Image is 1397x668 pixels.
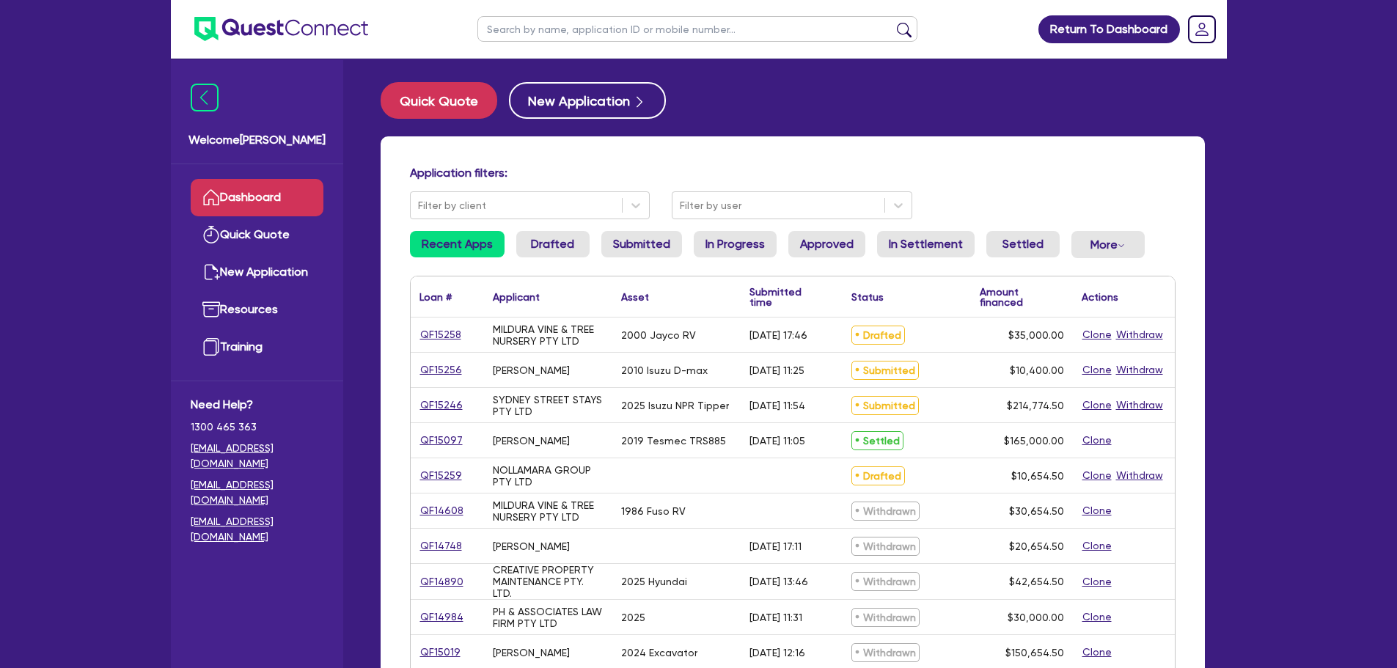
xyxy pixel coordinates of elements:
div: 2025 [621,612,645,623]
span: $10,400.00 [1010,364,1064,376]
div: 2024 Excavator [621,647,697,658]
div: Amount financed [980,287,1064,307]
button: Quick Quote [381,82,497,119]
a: QF15097 [419,432,463,449]
div: MILDURA VINE & TREE NURSERY PTY LTD [493,323,604,347]
a: Return To Dashboard [1038,15,1180,43]
a: Recent Apps [410,231,505,257]
a: New Application [191,254,323,291]
a: Settled [986,231,1060,257]
a: QF15259 [419,467,463,484]
img: training [202,338,220,356]
span: Withdrawn [851,537,920,556]
button: Clone [1082,397,1112,414]
div: [DATE] 12:16 [749,647,805,658]
button: Withdraw [1115,397,1164,414]
div: Asset [621,292,649,302]
div: Applicant [493,292,540,302]
span: Withdrawn [851,572,920,591]
a: New Application [509,82,666,119]
a: QF14890 [419,573,464,590]
button: Withdraw [1115,326,1164,343]
a: Quick Quote [381,82,509,119]
a: [EMAIL_ADDRESS][DOMAIN_NAME] [191,441,323,471]
div: MILDURA VINE & TREE NURSERY PTY LTD [493,499,604,523]
a: QF15246 [419,397,463,414]
span: Submitted [851,361,919,380]
div: Actions [1082,292,1118,302]
div: 2000 Jayco RV [621,329,696,341]
span: $30,000.00 [1008,612,1064,623]
div: Status [851,292,884,302]
button: Clone [1082,502,1112,519]
span: $42,654.50 [1009,576,1064,587]
div: [DATE] 11:31 [749,612,802,623]
a: QF14984 [419,609,464,625]
img: quick-quote [202,226,220,243]
span: Withdrawn [851,643,920,662]
div: [PERSON_NAME] [493,364,570,376]
div: NOLLAMARA GROUP PTY LTD [493,464,604,488]
span: Submitted [851,396,919,415]
div: 1986 Fuso RV [621,505,686,517]
button: Clone [1082,644,1112,661]
button: Clone [1082,609,1112,625]
a: Quick Quote [191,216,323,254]
div: Loan # [419,292,452,302]
button: Clone [1082,361,1112,378]
div: 2010 Isuzu D-max [621,364,708,376]
span: $214,774.50 [1007,400,1064,411]
h4: Application filters: [410,166,1176,180]
span: Need Help? [191,396,323,414]
div: 2025 Isuzu NPR Tipper [621,400,729,411]
span: $20,654.50 [1009,540,1064,552]
div: [DATE] 11:54 [749,400,805,411]
span: $30,654.50 [1009,505,1064,517]
div: 2019 Tesmec TRS885 [621,435,726,447]
a: QF15019 [419,644,461,661]
a: Resources [191,291,323,329]
div: [DATE] 17:46 [749,329,807,341]
button: Clone [1082,573,1112,590]
button: Clone [1082,432,1112,449]
span: $150,654.50 [1005,647,1064,658]
div: PH & ASSOCIATES LAW FIRM PTY LTD [493,606,604,629]
div: 2025 Hyundai [621,576,687,587]
button: Clone [1082,537,1112,554]
div: [DATE] 13:46 [749,576,808,587]
span: $35,000.00 [1008,329,1064,341]
button: Withdraw [1115,467,1164,484]
a: QF15258 [419,326,462,343]
a: QF15256 [419,361,463,378]
a: In Progress [694,231,777,257]
span: Welcome [PERSON_NAME] [188,131,326,149]
button: Withdraw [1115,361,1164,378]
a: Approved [788,231,865,257]
button: Clone [1082,326,1112,343]
a: [EMAIL_ADDRESS][DOMAIN_NAME] [191,477,323,508]
div: [PERSON_NAME] [493,647,570,658]
div: SYDNEY STREET STAYS PTY LTD [493,394,604,417]
img: new-application [202,263,220,281]
img: quest-connect-logo-blue [194,17,368,41]
span: 1300 465 363 [191,419,323,435]
span: Withdrawn [851,502,920,521]
div: [PERSON_NAME] [493,540,570,552]
div: [PERSON_NAME] [493,435,570,447]
a: In Settlement [877,231,975,257]
div: [DATE] 11:05 [749,435,805,447]
div: Submitted time [749,287,821,307]
img: icon-menu-close [191,84,219,111]
a: Dropdown toggle [1183,10,1221,48]
button: Dropdown toggle [1071,231,1145,258]
span: Drafted [851,326,905,345]
span: Settled [851,431,903,450]
div: [DATE] 17:11 [749,540,802,552]
span: Withdrawn [851,608,920,627]
a: Training [191,329,323,366]
div: CREATIVE PROPERTY MAINTENANCE PTY. LTD. [493,564,604,599]
input: Search by name, application ID or mobile number... [477,16,917,42]
span: Drafted [851,466,905,485]
div: [DATE] 11:25 [749,364,804,376]
a: Drafted [516,231,590,257]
